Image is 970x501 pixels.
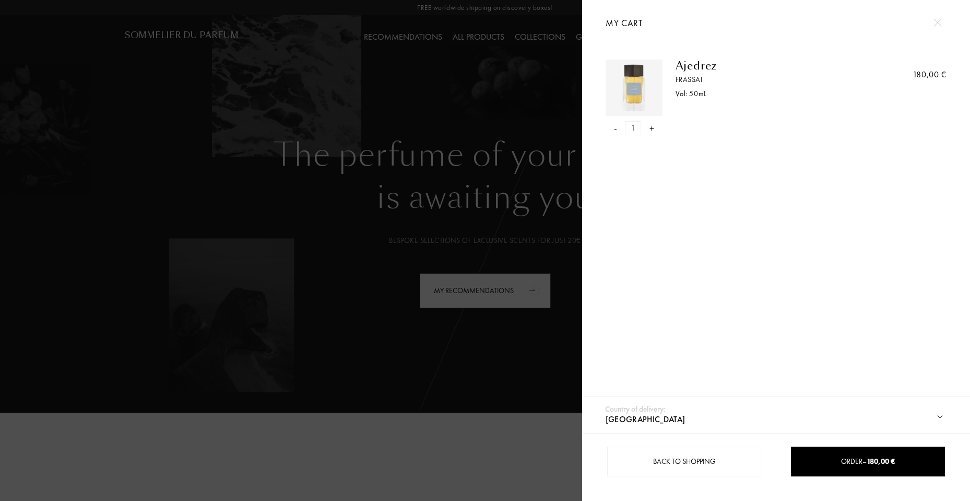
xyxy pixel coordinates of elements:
img: cross.svg [933,19,941,27]
a: Frassai [676,74,861,85]
div: 1 [625,121,641,135]
img: 3GTD7EZ3C1.png [608,62,660,114]
div: + [649,121,654,135]
div: 180,00 € [913,68,947,81]
span: 180,00 € [867,457,895,466]
span: My cart [606,17,643,29]
div: - [614,121,617,135]
div: Back to shopping [607,447,761,476]
div: Vol: 50 mL [676,88,861,99]
a: Ajedrez [676,60,861,72]
div: Country of delivery: [605,403,666,415]
span: Order – [841,457,895,466]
